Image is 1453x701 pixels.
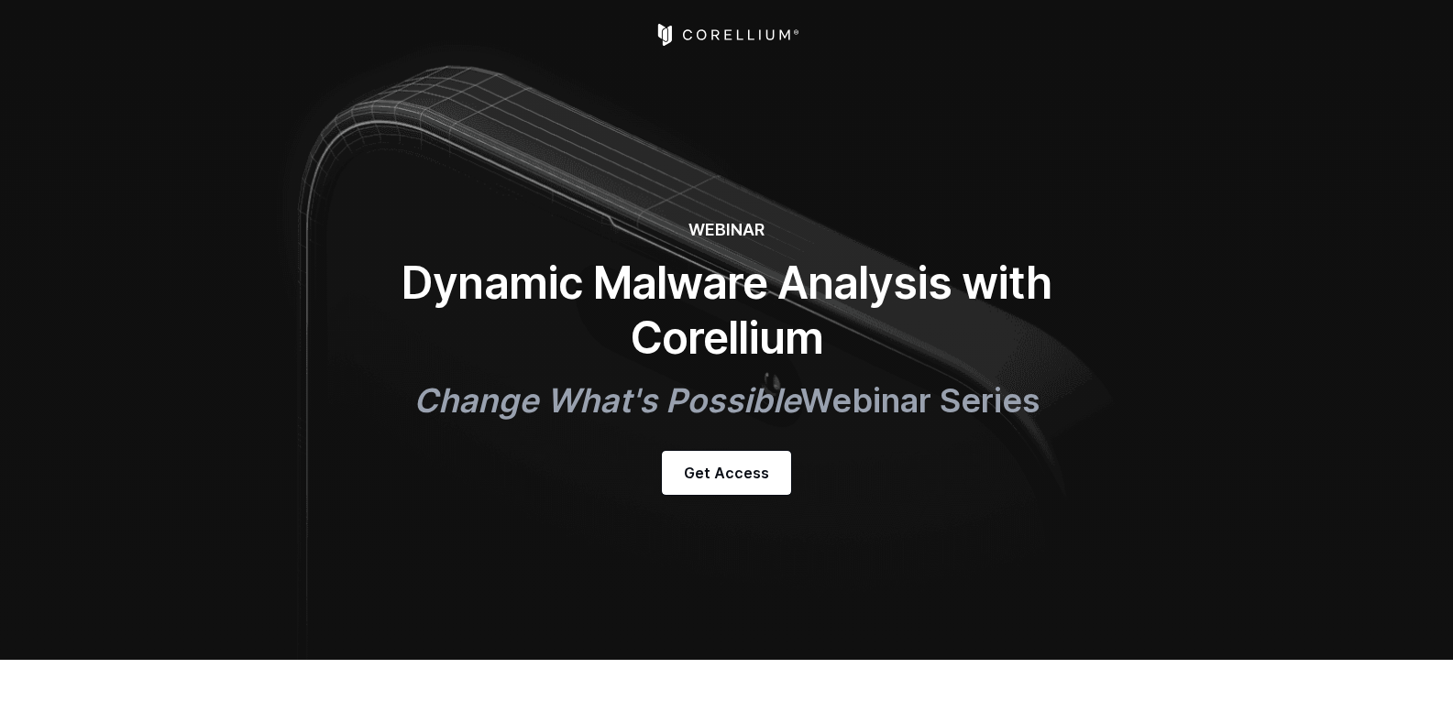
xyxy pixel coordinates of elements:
[413,380,800,421] em: Change What's Possible
[360,220,1094,241] h6: WEBINAR
[684,462,769,484] span: Get Access
[360,380,1094,422] h2: Webinar Series
[662,451,791,495] a: Get Access
[654,24,799,46] a: Corellium Home
[360,256,1094,366] h1: Dynamic Malware Analysis with Corellium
